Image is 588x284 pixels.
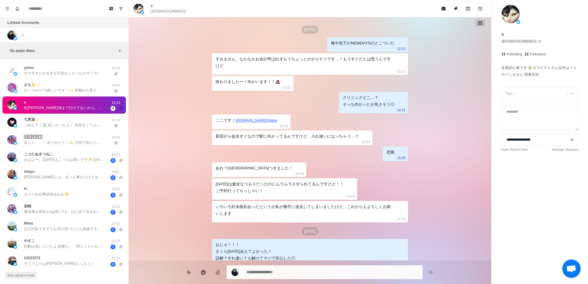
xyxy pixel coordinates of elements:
[507,51,522,57] p: Following
[151,3,153,9] p: s
[24,186,28,191] p: H.
[106,4,116,13] button: Board View
[7,256,17,265] img: picture
[501,51,505,57] p: 13
[24,134,42,140] p: 🄰🄺🄰🅁🄸
[7,170,17,179] img: picture
[7,20,39,26] p: Linked Accounts
[397,154,405,161] p: 12:25
[24,261,95,266] p: そう？じゃぁ[PERSON_NAME]とくんっ！
[216,165,293,172] div: あれ？[GEOGRAPHIC_DATA]つきました！
[24,244,104,249] p: 回数は追いついたよ 頻度も、、同じくらいかなぁ🤔 処女じゃないんだから入るはずだよね🤔 元彼の🍄が入っちゃえば、入ってる感覚ないくらいだから中は狭くないよね？🤔 押さえつけて、、ありかも🙄(笑)...
[108,239,123,244] p: 23:35
[7,135,17,144] img: picture
[108,100,123,105] p: 12:53
[111,193,115,198] span: 1
[24,157,104,162] p: おはよー。 [DATE]もこっちは暑いです🫠 [DATE]から30度超え！33度とか暑過ぎ💦 1回ちょっと涼しくなったんだけどね。 東京は、秋なの？涼しい？ 九州、ほぼ秋無いしね笑 会う頃は貴重...
[280,123,288,129] p: 12:23
[24,226,104,232] p: また打診できそうな日が近づいたら連絡するね！ さすがにあと2ヶ月近く予約できないのに申し訳ないし🙏
[24,174,104,180] p: [PERSON_NAME]くん、会った事ないけどあった気分になるくらいには話聞いてる気がする🤣🤣笑 学生時代とか、社会人でもそう、やっぱり繋がる縁は意味あって繋がってく🥹❤️ [DATE]は帰宅...
[13,158,17,162] img: picture
[7,66,17,75] img: picture
[24,82,40,88] p: さち🐈️✨️
[13,89,17,93] img: picture
[13,141,17,145] img: picture
[346,193,355,200] p: 14:23
[116,4,126,13] button: Show unread conversations
[501,5,520,23] img: picture
[24,140,104,145] p: あじゃ、、！ ありがとう！🙏 万全で会いたい！ 来週！🙌 どんな時間、どんなことでも会って顔見て一緒おりたいさ！ バリ気遣ってくれとるの伝わるし愛おしさ増すて
[24,209,104,214] p: 養命酒も有名だね(笑) でも、はじめて言われたかも(笑) だいたい、りんご、そば、おやき有名よね、みたいなこと言われる(笑) [PERSON_NAME][GEOGRAPHIC_DATA]でも北に...
[24,203,31,209] p: 胡桃
[501,64,578,78] p: 女風初心者です🔰 セラピストさん以外はフォローしません 関東在住
[24,65,34,70] p: yomo
[236,118,277,123] a: [DOMAIN_NAME]/base
[331,40,394,47] div: 俺今地下のNEWDAYSのとこついた
[108,256,123,261] p: 23:27
[13,176,17,180] img: picture
[2,4,12,13] button: Menu
[425,266,437,278] button: Send message
[525,51,529,57] p: 22
[13,262,17,266] img: picture
[501,147,528,152] a: Open Board View
[216,56,394,69] div: すみません、なかなかお会計呼ばれずもうちょっとかかりそうです…！もうすぐだとは思うんですけど
[474,2,486,15] button: Add reminder
[24,169,35,174] p: miayu
[302,26,318,34] p: [DATE]
[108,187,123,192] p: 23:51
[24,221,33,226] p: Miwa
[24,100,26,105] p: s
[212,266,224,278] button: Add media
[232,269,239,276] img: picture
[108,169,123,175] p: 8:52
[7,204,17,214] img: picture
[108,221,123,226] p: 23:42
[7,187,17,196] img: picture
[24,191,69,197] p: えへ〜お仕事頑張るねえ☺️
[183,266,195,278] button: Quick replies
[530,51,545,57] p: Followers
[302,227,318,235] p: [DATE]
[13,210,17,214] img: picture
[13,72,17,76] img: picture
[7,31,17,40] img: picture
[140,10,144,14] img: picture
[13,193,17,197] img: picture
[12,4,22,13] button: Notifications
[108,117,123,123] p: 12:43
[216,203,394,217] div: いろいろ紆余曲折あったというか私が勝手に迷走してしまいましたけど、これからもよろしくお願いします
[24,238,35,244] p: やすこ
[111,106,115,111] span: 3
[111,210,115,215] span: 1
[13,107,17,110] img: picture
[24,105,104,111] p: 私[PERSON_NAME]域まで行けてないから、いろんな人を愛して癒してあげてねー！の気持ちだけじゃなくていいなぁ私もハルトさんに会いたいなって思っちゃうんです まだまだ未熟…！！
[108,204,123,209] p: 23:50
[7,222,17,231] img: picture
[19,32,26,39] button: Add account
[216,117,277,124] div: ここです！
[24,70,104,76] p: モヤモヤとか大きな不安なくなったのマジでよかった…！ 何回でも大丈夫大丈夫言うけんね、大丈夫だよって染み込ませる！ 俺も何度も言うけど愛しとるよ！！！ よもまるさんちゃいおもろ笑 お友達たくさん...
[108,152,123,157] p: 10:21
[24,151,53,157] p: こぶたぬきつねこ
[397,45,405,52] p: 12:12
[562,259,581,278] div: チャットを開く
[116,47,123,55] button: Add filters
[13,37,17,40] img: picture
[450,2,462,15] button: Unpin
[386,149,394,156] div: 把握
[296,170,304,177] p: 12:26
[24,117,40,122] p: 七実迦🌙
[462,2,474,15] button: Archive
[111,262,115,267] span: 2
[13,124,17,127] img: picture
[108,135,123,140] p: 12:42
[13,228,17,231] img: picture
[216,78,280,85] div: 終わりましたー！向かいます！！🙇‍♀️
[197,266,209,278] button: Reply with AI
[111,227,115,232] span: 1
[283,84,291,91] p: 12:21
[7,83,17,92] img: picture
[397,68,405,75] p: 12:13
[437,2,450,15] button: Mark as read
